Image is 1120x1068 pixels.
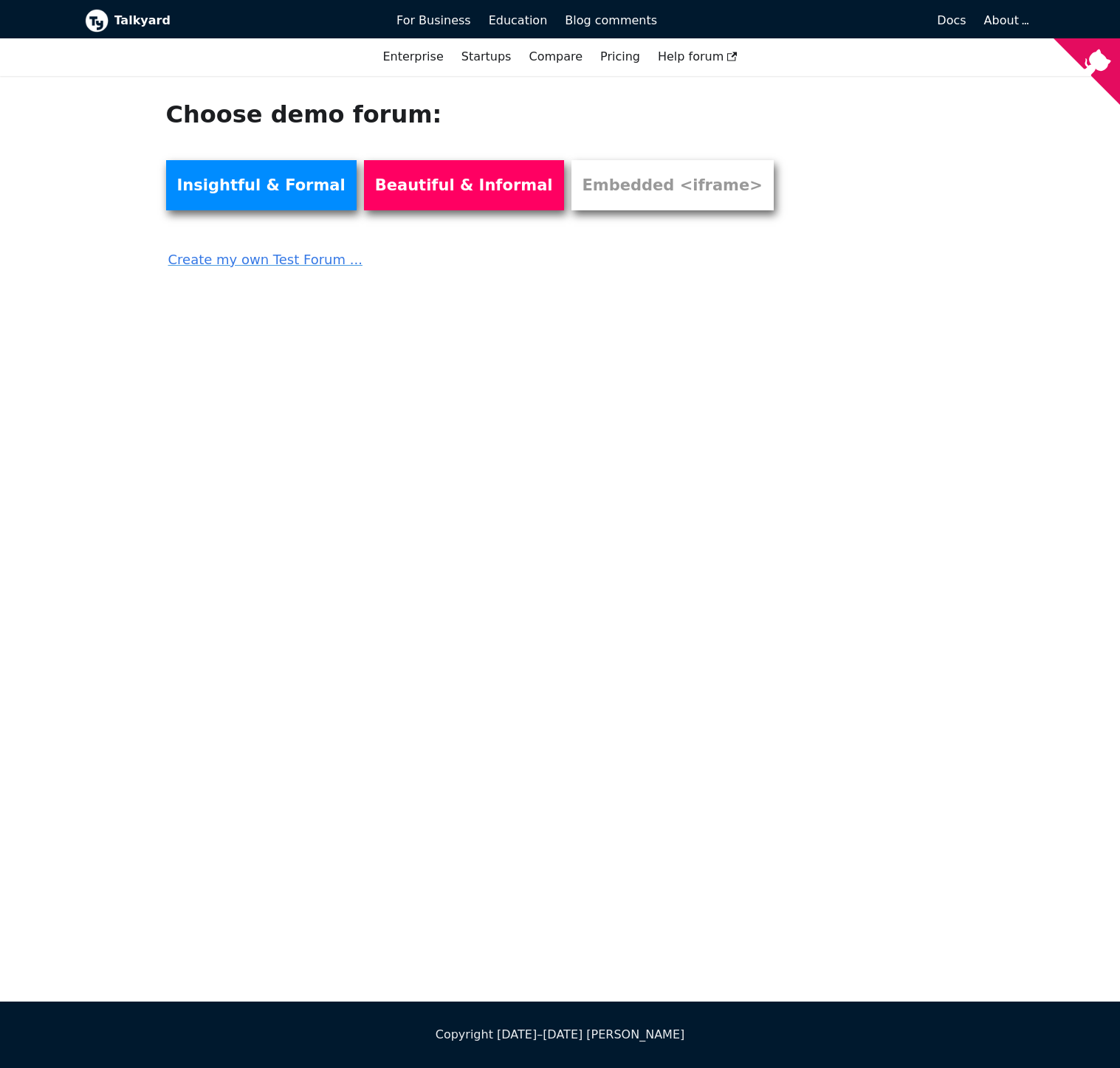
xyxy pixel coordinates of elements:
[666,8,975,33] a: Docs
[480,8,557,33] a: Education
[85,1025,1036,1044] div: Copyright [DATE]–[DATE] [PERSON_NAME]
[374,44,452,69] a: Enterprise
[166,100,792,129] h1: Choose demo forum:
[453,44,521,69] a: Startups
[649,44,746,69] a: Help forum
[658,49,738,63] span: Help forum
[166,160,357,210] a: Insightful & Formal
[556,8,666,33] a: Blog comments
[489,13,548,27] span: Education
[114,11,377,30] b: Talkyard
[85,9,109,32] img: Talkyard logo
[85,9,377,32] a: Talkyard logoTalkyard
[529,49,583,63] a: Compare
[388,8,480,33] a: For Business
[984,13,1027,27] a: About
[396,13,471,27] span: For Business
[591,44,649,69] a: Pricing
[364,160,564,210] a: Beautiful & Informal
[565,13,657,27] span: Blog comments
[166,238,792,271] a: Create my own Test Forum ...
[937,13,966,27] span: Docs
[571,160,774,210] a: Embedded <iframe>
